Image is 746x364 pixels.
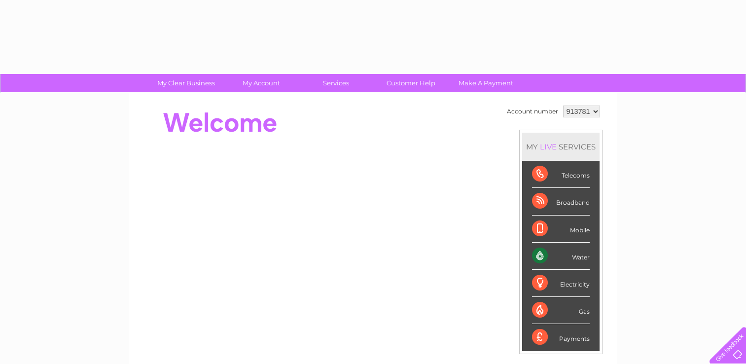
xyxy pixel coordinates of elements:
[522,133,600,161] div: MY SERVICES
[532,297,590,324] div: Gas
[220,74,302,92] a: My Account
[532,188,590,215] div: Broadband
[504,103,561,120] td: Account number
[445,74,527,92] a: Make A Payment
[538,142,559,151] div: LIVE
[370,74,452,92] a: Customer Help
[145,74,227,92] a: My Clear Business
[532,243,590,270] div: Water
[532,270,590,297] div: Electricity
[532,161,590,188] div: Telecoms
[295,74,377,92] a: Services
[532,216,590,243] div: Mobile
[532,324,590,351] div: Payments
